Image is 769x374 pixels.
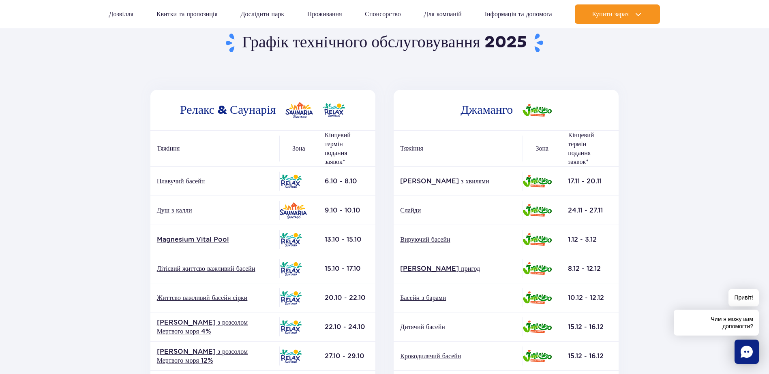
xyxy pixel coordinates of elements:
[318,254,375,283] td: 15.10 - 17.10
[400,177,516,186] a: [PERSON_NAME] з хвилями
[157,177,273,186] p: Плавучий басейн
[180,102,276,118] font: Релакс & Саунарія
[150,131,279,167] th: Тяжіння
[523,262,552,275] img: Джаманго
[523,104,552,117] img: Джаманго
[400,264,516,273] a: [PERSON_NAME] пригод
[400,293,516,302] a: Басейн з барами
[523,350,552,362] img: Джаманго
[157,318,273,336] a: [PERSON_NAME] з розсолом Мертвого моря 4%
[318,342,375,371] td: 27.10 - 29.10
[279,233,302,246] img: Розслабитися
[318,225,375,254] td: 13.10 - 15.10
[575,4,660,24] button: Купити зараз
[424,4,462,24] a: Для компаній
[561,254,619,283] td: 8.12 - 12.12
[400,323,516,331] p: Дитячий басейн
[318,196,375,225] td: 9.10 - 10.10
[400,352,516,361] a: Крокодилячий басейн
[279,349,302,363] img: Розслабитися
[592,11,628,18] span: Купити зараз
[279,131,318,167] th: Зона
[523,131,561,167] th: Зона
[109,4,134,24] a: Дозвілля
[279,174,302,188] img: Розслабитися
[157,347,273,365] a: [PERSON_NAME] з розсолом Мертвого моря 12%
[523,233,552,246] img: Джаманго
[318,312,375,342] td: 22.10 - 24.10
[735,340,759,364] div: Чат
[157,264,273,273] a: Літієвий життєво важливий басейн
[485,4,552,24] a: Інформація та допомога
[157,235,273,244] a: Magnesium Vital Pool
[307,4,342,24] a: Проживання
[394,131,523,167] th: Тяжіння
[523,175,552,187] img: Джаманго
[279,262,302,276] img: Розслабитися
[157,293,273,302] a: Життєво важливий басейн сірки
[561,131,619,167] th: Кінцевий термін подання заявок*
[561,342,619,371] td: 15.12 - 16.12
[279,291,302,305] img: Розслабитися
[728,289,759,306] span: Привіт!
[318,283,375,312] td: 20.10 - 22.10
[561,225,619,254] td: 1.12 - 3.12
[323,103,345,117] img: Розслабитися
[156,4,218,24] a: Квитки та пропозиція
[523,204,552,217] img: Джаманго
[318,131,375,167] th: Кінцевий термін подання заявок*
[157,206,273,215] a: Душ з калли
[461,102,513,118] font: Джаманго
[279,202,307,219] img: Саунаріум
[561,312,619,342] td: 15.12 - 16.12
[318,167,375,196] td: 6.10 - 8.10
[523,321,552,333] img: Джаманго
[285,102,313,118] img: Саунаріум
[523,291,552,304] img: Джаманго
[561,196,619,225] td: 24.11 - 27.11
[365,4,401,24] a: Спонсорство
[561,167,619,196] td: 17.11 - 20.11
[400,206,516,215] a: Слайди
[674,310,759,336] span: Чим я можу вам допомогти?
[240,4,284,24] a: Дослідити парк
[400,235,516,244] a: Вируючий басейн
[279,320,302,334] img: Розслабитися
[147,32,622,53] h1: Графік технічного обслуговування 2025
[561,283,619,312] td: 10.12 - 12.12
